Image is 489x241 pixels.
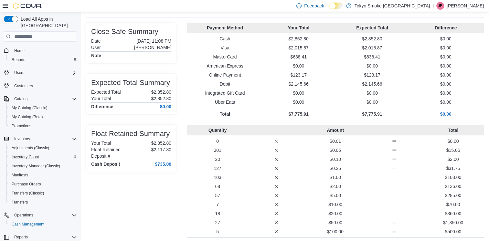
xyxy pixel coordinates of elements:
span: Transfers (Classic) [9,189,77,197]
p: $2,145.66 [263,81,334,87]
p: $50.00 [307,219,363,226]
p: $285.00 [425,192,481,199]
p: $638.41 [337,54,408,60]
p: 68 [189,183,246,190]
button: Users [1,68,80,77]
p: $2,852.80 [151,89,171,95]
p: $2,015.87 [263,45,334,51]
span: Transfers (Classic) [12,191,44,196]
h3: Float Retained Summary [91,130,170,138]
p: $2.00 [425,156,481,162]
span: Inventory [12,135,77,143]
a: Promotions [9,122,34,130]
button: Transfers (Classic) [6,189,80,198]
input: Dark Mode [329,3,343,9]
span: Purchase Orders [12,182,41,187]
span: Feedback [304,3,324,9]
button: My Catalog (Classic) [6,103,80,112]
p: $2,852.80 [151,96,171,101]
p: American Express [189,63,260,69]
span: Load All Apps in [GEOGRAPHIC_DATA] [18,16,77,29]
button: Home [1,46,80,55]
span: Manifests [12,173,28,178]
p: $0.00 [410,63,481,69]
p: Quantity [189,127,246,133]
a: My Catalog (Beta) [9,113,46,121]
p: $0.00 [263,63,334,69]
p: $15.05 [425,147,481,153]
p: [PERSON_NAME] [447,2,484,10]
p: $0.25 [307,165,363,172]
p: $100.00 [307,228,363,235]
p: $0.00 [263,99,334,105]
span: Customers [14,83,33,89]
p: $0.00 [410,90,481,96]
p: Tokyo Smoke [GEOGRAPHIC_DATA] [355,2,430,10]
p: $0.00 [410,111,481,117]
button: Customers [1,81,80,90]
button: Operations [12,211,36,219]
p: $0.00 [410,45,481,51]
p: Amount [307,127,363,133]
p: $2,015.87 [337,45,408,51]
p: 0 [189,138,246,144]
p: $2,145.66 [337,81,408,87]
a: Customers [12,82,36,90]
p: $123.17 [263,72,334,78]
span: Cash Management [9,220,77,228]
button: Inventory [12,135,33,143]
p: 27 [189,219,246,226]
span: Adjustments (Classic) [9,144,77,152]
span: Transfers [9,198,77,206]
p: $20.00 [307,210,363,217]
p: Total [425,127,481,133]
span: Reports [12,233,77,241]
p: MasterCard [189,54,260,60]
span: Inventory [14,136,30,141]
a: Transfers [9,198,30,206]
p: $2,852.80 [263,36,334,42]
p: $0.00 [410,99,481,105]
p: $2,852.80 [337,36,408,42]
p: | [432,2,434,10]
a: Adjustments (Classic) [9,144,52,152]
a: Reports [9,56,28,64]
p: $123.17 [337,72,408,78]
span: Cash Management [12,222,44,227]
span: Customers [12,82,77,90]
span: Adjustments (Classic) [12,145,49,151]
span: Transfers [12,200,28,205]
p: $0.00 [425,138,481,144]
button: Manifests [6,171,80,180]
button: Users [12,69,27,77]
p: $638.41 [263,54,334,60]
p: $70.00 [425,201,481,208]
span: Users [12,69,77,77]
span: Reports [12,57,25,62]
p: $0.05 [307,147,363,153]
span: Inventory Manager (Classic) [12,163,60,169]
h6: Expected Total [91,89,121,95]
span: Promotions [9,122,77,130]
p: 18 [189,210,246,217]
p: 57 [189,192,246,199]
h3: Expected Total Summary [91,79,170,87]
span: Home [12,46,77,54]
span: Reports [9,56,77,64]
h4: $735.00 [155,162,171,167]
p: $0.00 [410,36,481,42]
p: Your Total [263,25,334,31]
p: Expected Total [337,25,408,31]
span: My Catalog (Beta) [12,114,43,120]
p: $0.00 [263,90,334,96]
p: $500.00 [425,228,481,235]
button: Transfers [6,198,80,207]
a: Inventory Count [9,153,42,161]
p: Debit [189,81,260,87]
p: $360.00 [425,210,481,217]
p: $31.75 [425,165,481,172]
p: $2,852.80 [151,141,171,146]
span: Catalog [14,96,27,101]
span: Operations [14,213,33,218]
button: Adjustments (Classic) [6,143,80,152]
